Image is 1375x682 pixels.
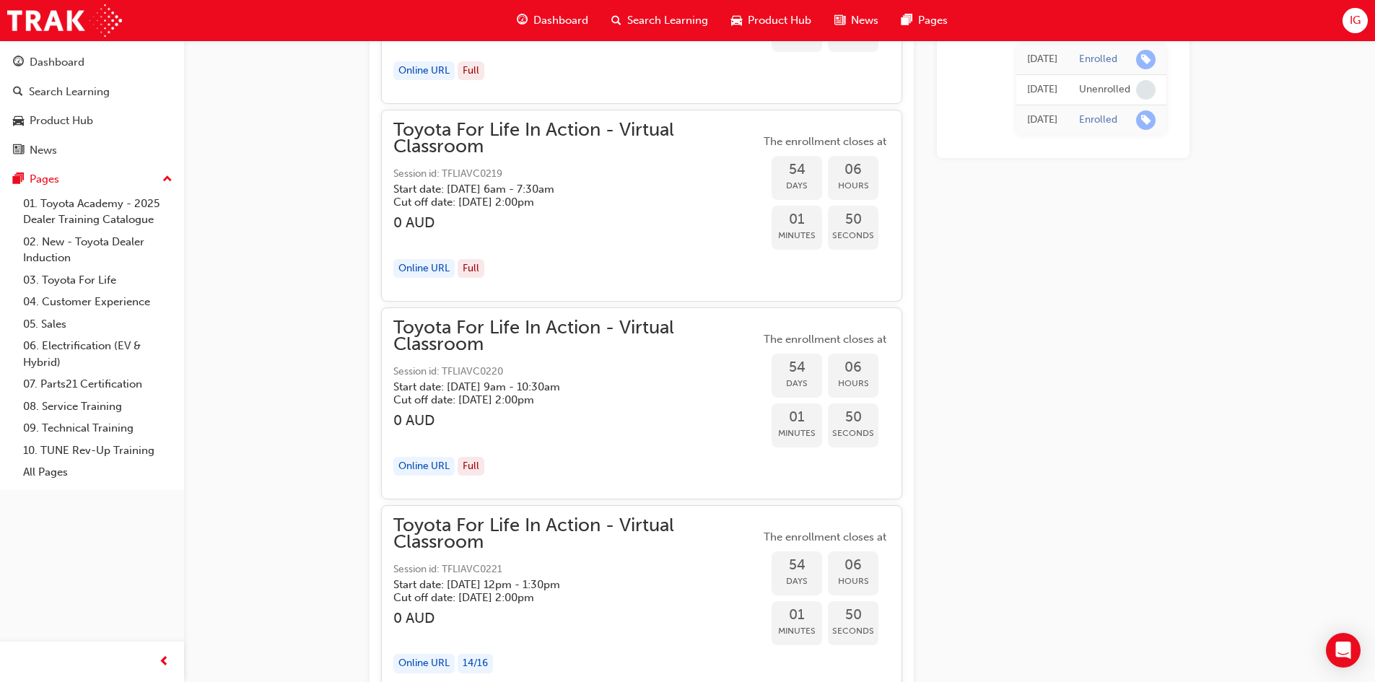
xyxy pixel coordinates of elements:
span: news-icon [13,144,24,157]
button: Pages [6,166,178,193]
a: 07. Parts21 Certification [17,373,178,395]
a: 08. Service Training [17,395,178,418]
div: Search Learning [29,84,110,100]
span: 54 [772,557,822,574]
button: Toyota For Life In Action - Virtual ClassroomSession id: TFLIAVC0220Start date: [DATE] 9am - 10:3... [393,320,890,487]
h3: 0 AUD [393,610,760,626]
span: The enrollment closes at [760,529,890,546]
span: IG [1350,12,1361,29]
span: guage-icon [517,12,528,30]
span: prev-icon [159,653,170,671]
a: news-iconNews [823,6,890,35]
div: Full [458,61,484,81]
span: 50 [828,211,878,228]
div: Mon Aug 11 2025 11:48:36 GMT+0800 (Australian Western Standard Time) [1027,82,1057,98]
a: pages-iconPages [890,6,959,35]
a: Search Learning [6,79,178,105]
div: Product Hub [30,113,93,129]
span: pages-icon [902,12,912,30]
div: Online URL [393,61,455,81]
span: Session id: TFLIAVC0221 [393,561,760,578]
h5: Start date: [DATE] 6am - 7:30am [393,183,737,196]
button: IG [1343,8,1368,33]
span: The enrollment closes at [760,134,890,150]
h3: 0 AUD [393,412,760,429]
a: News [6,137,178,164]
div: Online URL [393,654,455,673]
a: guage-iconDashboard [505,6,600,35]
a: Dashboard [6,49,178,76]
img: Trak [7,4,122,37]
button: Toyota For Life In Action - Virtual ClassroomSession id: TFLIAVC0219Start date: [DATE] 6am - 7:30... [393,122,890,289]
div: Mon Aug 11 2025 11:50:49 GMT+0800 (Australian Western Standard Time) [1027,51,1057,68]
span: Minutes [772,227,822,244]
span: 06 [828,359,878,376]
a: search-iconSearch Learning [600,6,720,35]
div: Dashboard [30,54,84,71]
h5: Cut off date: [DATE] 2:00pm [393,196,737,209]
span: news-icon [834,12,845,30]
a: car-iconProduct Hub [720,6,823,35]
div: Mon Aug 11 2025 10:55:05 GMT+0800 (Australian Western Standard Time) [1027,112,1057,128]
div: Full [458,259,484,279]
span: Dashboard [533,12,588,29]
a: 04. Customer Experience [17,291,178,313]
a: 02. New - Toyota Dealer Induction [17,231,178,269]
span: 54 [772,162,822,178]
span: Toyota For Life In Action - Virtual Classroom [393,517,760,550]
a: 03. Toyota For Life [17,269,178,292]
span: 50 [828,409,878,426]
div: Unenrolled [1079,83,1130,97]
span: Minutes [772,623,822,639]
a: 01. Toyota Academy - 2025 Dealer Training Catalogue [17,193,178,231]
a: 06. Electrification (EV & Hybrid) [17,335,178,373]
span: pages-icon [13,173,24,186]
span: News [851,12,878,29]
span: 50 [828,607,878,624]
span: car-icon [13,115,24,128]
span: car-icon [731,12,742,30]
span: 01 [772,211,822,228]
div: Pages [30,171,59,188]
h5: Start date: [DATE] 9am - 10:30am [393,380,737,393]
span: Days [772,375,822,392]
div: 14 / 16 [458,654,493,673]
span: Seconds [828,227,878,244]
span: Toyota For Life In Action - Virtual Classroom [393,320,760,352]
span: learningRecordVerb_NONE-icon [1136,80,1156,100]
h5: Start date: [DATE] 12pm - 1:30pm [393,578,737,591]
span: search-icon [611,12,621,30]
span: learningRecordVerb_ENROLL-icon [1136,50,1156,69]
span: Seconds [828,623,878,639]
h5: Cut off date: [DATE] 2:00pm [393,393,737,406]
span: Minutes [772,425,822,442]
button: DashboardSearch LearningProduct HubNews [6,46,178,166]
a: 09. Technical Training [17,417,178,440]
a: 10. TUNE Rev-Up Training [17,440,178,462]
span: 54 [772,359,822,376]
div: Open Intercom Messenger [1326,633,1361,668]
h5: Cut off date: [DATE] 2:00pm [393,591,737,604]
span: Seconds [828,425,878,442]
span: search-icon [13,86,23,99]
span: Product Hub [748,12,811,29]
div: Full [458,457,484,476]
span: Session id: TFLIAVC0219 [393,166,760,183]
div: Enrolled [1079,113,1117,127]
span: guage-icon [13,56,24,69]
a: All Pages [17,461,178,484]
div: Enrolled [1079,53,1117,66]
div: Online URL [393,457,455,476]
a: Product Hub [6,108,178,134]
a: 05. Sales [17,313,178,336]
div: Online URL [393,259,455,279]
span: Hours [828,178,878,194]
span: The enrollment closes at [760,331,890,348]
span: 06 [828,162,878,178]
span: Days [772,573,822,590]
span: Pages [918,12,948,29]
span: Hours [828,375,878,392]
span: up-icon [162,170,173,189]
span: Search Learning [627,12,708,29]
